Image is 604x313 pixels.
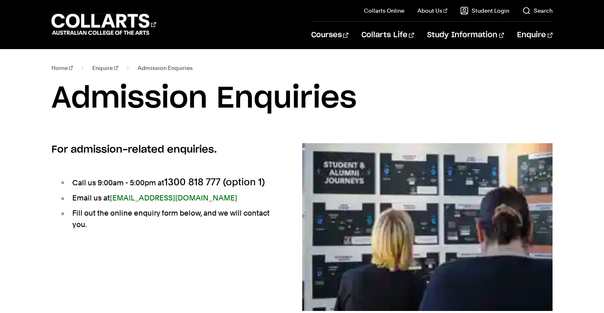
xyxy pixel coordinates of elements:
[427,22,504,49] a: Study Information
[51,62,73,74] a: Home
[517,22,553,49] a: Enquire
[60,176,276,189] li: Call us 9:00am - 5:00pm at
[60,207,276,230] li: Fill out the online enquiry form below, and we will contact you.
[311,22,348,49] a: Courses
[364,7,404,15] a: Collarts Online
[417,7,448,15] a: About Us
[51,143,276,156] h2: For admission-related enquiries.
[60,192,276,204] li: Email us at
[138,62,193,74] span: Admission Enquiries
[460,7,509,15] a: Student Login
[51,80,553,117] h1: Admission Enquiries
[164,176,265,188] span: 1300 818 777 (option 1)
[361,22,414,49] a: Collarts Life
[110,194,237,202] a: [EMAIL_ADDRESS][DOMAIN_NAME]
[522,7,553,15] a: Search
[92,62,118,74] a: Enquire
[51,13,156,36] div: Go to homepage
